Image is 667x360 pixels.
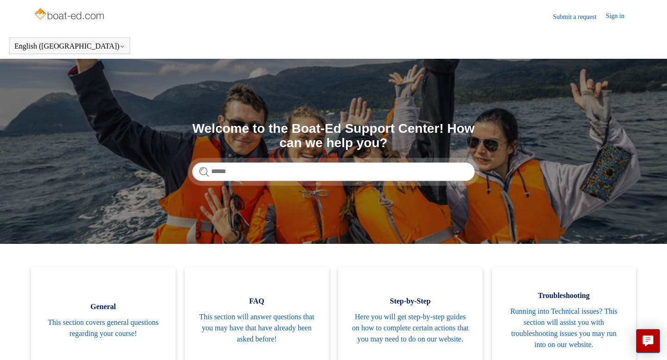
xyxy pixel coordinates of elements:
[636,329,660,353] button: Live chat
[553,12,606,22] a: Submit a request
[506,306,623,350] span: Running into Technical issues? This section will assist you with troubleshooting issues you may r...
[45,301,162,312] span: General
[506,290,623,301] span: Troubleshooting
[606,11,634,22] a: Sign in
[199,311,315,345] span: This section will answer questions that you may have that have already been asked before!
[192,162,475,181] input: Search
[45,317,162,339] span: This section covers general questions regarding your course!
[352,311,469,345] span: Here you will get step-by-step guides on how to complete certain actions that you may need to do ...
[33,6,107,24] img: Boat-Ed Help Center home page
[199,296,315,307] span: FAQ
[352,296,469,307] span: Step-by-Step
[192,122,475,150] h1: Welcome to the Boat-Ed Support Center! How can we help you?
[14,42,125,50] button: English ([GEOGRAPHIC_DATA])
